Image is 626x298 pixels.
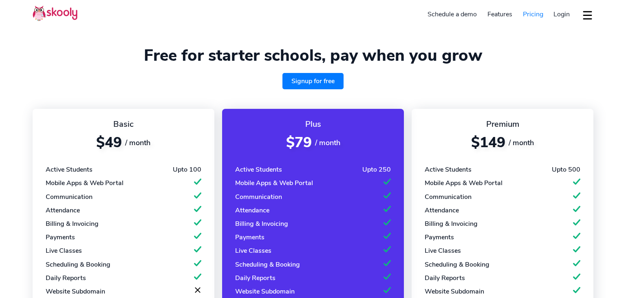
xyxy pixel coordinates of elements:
[425,233,454,242] div: Payments
[282,73,344,89] a: Signup for free
[46,206,80,215] div: Attendance
[552,165,580,174] div: Upto 500
[173,165,201,174] div: Upto 100
[553,10,570,19] span: Login
[362,165,391,174] div: Upto 250
[518,8,549,21] a: Pricing
[235,246,271,255] div: Live Classes
[46,192,93,201] div: Communication
[423,8,483,21] a: Schedule a demo
[425,219,478,228] div: Billing & Invoicing
[46,179,123,188] div: Mobile Apps & Web Portal
[235,165,282,174] div: Active Students
[46,219,99,228] div: Billing & Invoicing
[46,165,93,174] div: Active Students
[235,274,276,283] div: Daily Reports
[286,133,312,152] span: $79
[315,138,340,148] span: / month
[425,119,580,130] div: Premium
[46,119,201,130] div: Basic
[33,5,77,21] img: Skooly
[46,233,75,242] div: Payments
[235,260,300,269] div: Scheduling & Booking
[235,119,391,130] div: Plus
[425,192,472,201] div: Communication
[235,219,288,228] div: Billing & Invoicing
[482,8,518,21] a: Features
[33,46,593,65] h1: Free for starter schools, pay when you grow
[425,179,503,188] div: Mobile Apps & Web Portal
[582,6,593,24] button: dropdown menu
[46,260,110,269] div: Scheduling & Booking
[235,206,269,215] div: Attendance
[46,246,82,255] div: Live Classes
[96,133,122,152] span: $49
[471,133,505,152] span: $149
[548,8,575,21] a: Login
[235,287,295,296] div: Website Subdomain
[46,287,105,296] div: Website Subdomain
[509,138,534,148] span: / month
[125,138,150,148] span: / month
[235,179,313,188] div: Mobile Apps & Web Portal
[425,165,472,174] div: Active Students
[425,206,459,215] div: Attendance
[46,274,86,283] div: Daily Reports
[235,233,265,242] div: Payments
[523,10,543,19] span: Pricing
[235,192,282,201] div: Communication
